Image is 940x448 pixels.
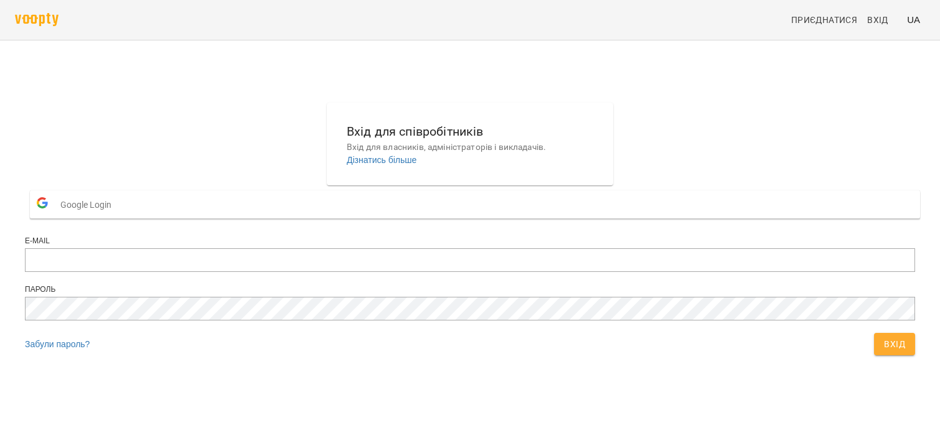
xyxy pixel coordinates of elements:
[902,8,925,31] button: UA
[25,339,90,349] a: Забули пароль?
[862,9,902,31] a: Вхід
[60,192,118,217] span: Google Login
[907,13,920,26] span: UA
[25,284,915,295] div: Пароль
[874,333,915,355] button: Вхід
[347,155,416,165] a: Дізнатись більше
[791,12,857,27] span: Приєднатися
[347,141,593,154] p: Вхід для власників, адміністраторів і викладачів.
[867,12,888,27] span: Вхід
[337,112,603,176] button: Вхід для співробітниківВхід для власників, адміністраторів і викладачів.Дізнатись більше
[15,13,59,26] img: voopty.png
[30,190,920,218] button: Google Login
[347,122,593,141] h6: Вхід для співробітників
[786,9,862,31] a: Приєднатися
[25,236,915,246] div: E-mail
[884,337,905,352] span: Вхід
